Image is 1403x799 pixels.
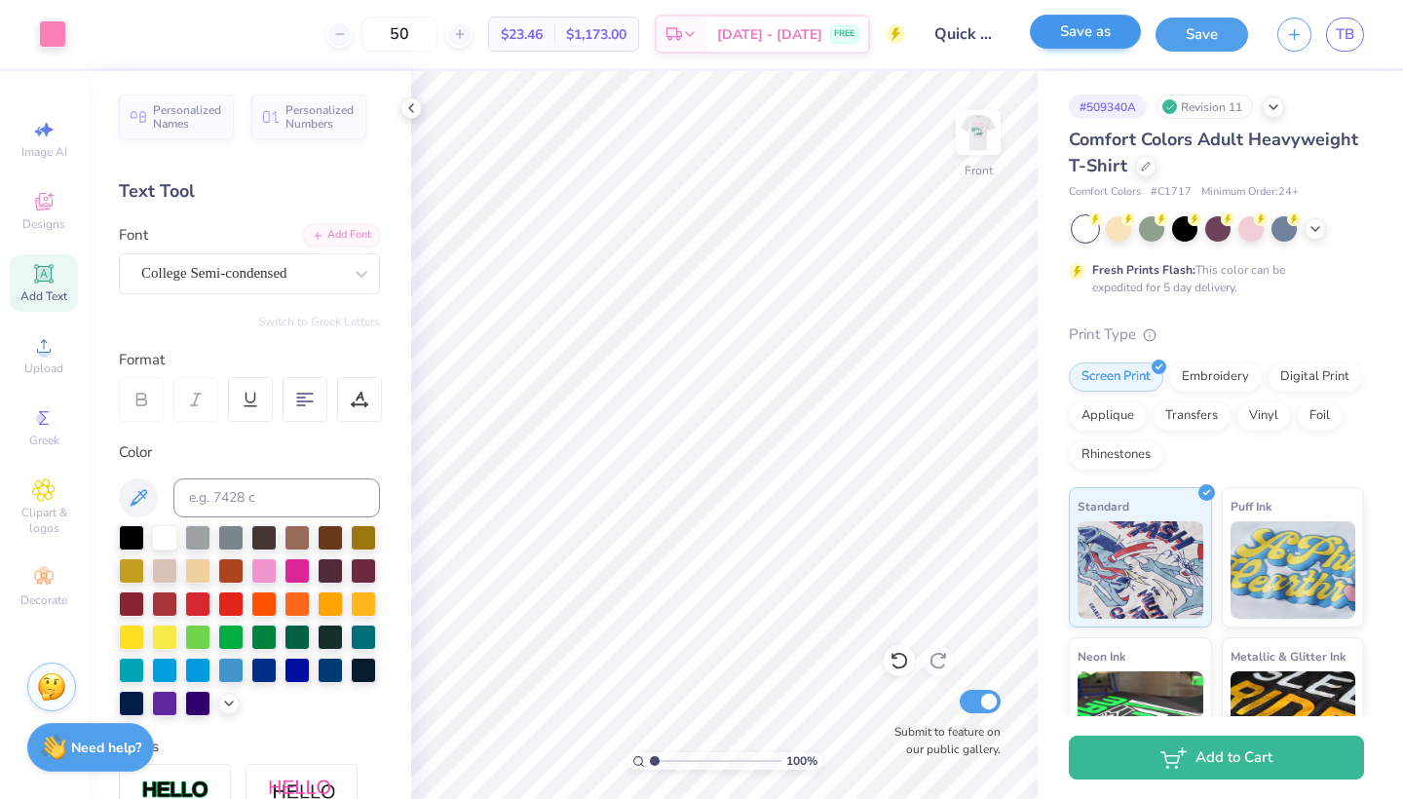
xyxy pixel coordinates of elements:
[303,224,380,247] div: Add Font
[1336,23,1354,46] span: TB
[1069,95,1147,119] div: # 509340A
[1092,261,1332,296] div: This color can be expedited for 5 day delivery.
[920,15,1015,54] input: Untitled Design
[1092,262,1195,278] strong: Fresh Prints Flash:
[20,592,67,608] span: Decorate
[1151,184,1192,201] span: # C1717
[1069,184,1141,201] span: Comfort Colors
[1078,646,1125,666] span: Neon Ink
[1231,646,1346,666] span: Metallic & Glitter Ink
[1157,95,1253,119] div: Revision 11
[717,24,822,45] span: [DATE] - [DATE]
[1069,736,1364,780] button: Add to Cart
[1078,521,1203,619] img: Standard
[1268,362,1362,392] div: Digital Print
[786,752,817,770] span: 100 %
[71,739,141,757] strong: Need help?
[1078,671,1203,769] img: Neon Ink
[1169,362,1262,392] div: Embroidery
[1231,521,1356,619] img: Puff Ink
[1156,18,1248,52] button: Save
[1231,671,1356,769] img: Metallic & Glitter Ink
[1069,128,1358,177] span: Comfort Colors Adult Heavyweight T-Shirt
[566,24,626,45] span: $1,173.00
[1069,440,1163,470] div: Rhinestones
[119,736,380,758] div: Styles
[834,27,854,41] span: FREE
[1326,18,1364,52] a: TB
[20,288,67,304] span: Add Text
[1297,401,1343,431] div: Foil
[501,24,543,45] span: $23.46
[361,17,437,52] input: – –
[21,144,67,160] span: Image AI
[22,216,65,232] span: Designs
[10,505,78,536] span: Clipart & logos
[1069,362,1163,392] div: Screen Print
[965,162,993,179] div: Front
[173,478,380,517] input: e.g. 7428 c
[258,314,380,329] button: Switch to Greek Letters
[1231,496,1271,516] span: Puff Ink
[1236,401,1291,431] div: Vinyl
[959,113,998,152] img: Front
[119,178,380,205] div: Text Tool
[1153,401,1231,431] div: Transfers
[119,349,382,371] div: Format
[29,433,59,448] span: Greek
[884,723,1001,758] label: Submit to feature on our public gallery.
[1201,184,1299,201] span: Minimum Order: 24 +
[1030,15,1141,49] button: Save as
[285,103,355,131] span: Personalized Numbers
[1069,323,1364,346] div: Print Type
[153,103,222,131] span: Personalized Names
[119,441,380,464] div: Color
[1069,401,1147,431] div: Applique
[119,224,148,247] label: Font
[1078,496,1129,516] span: Standard
[24,361,63,376] span: Upload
